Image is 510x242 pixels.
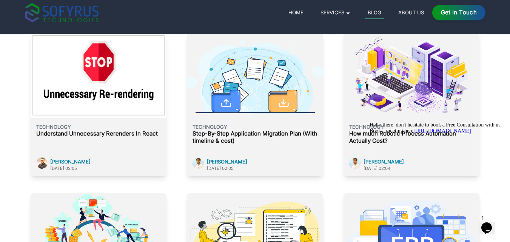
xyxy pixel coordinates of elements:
a: [PERSON_NAME] [207,159,247,165]
time: [DATE] 02:05 [50,166,77,171]
p: How much Robotic Process Automation Actually Cost? [349,130,474,145]
img: Robotic Process Automation service [344,33,479,118]
a: [URL][DOMAIN_NAME] [47,9,104,15]
a: About Us [395,8,427,17]
img: app migration [187,33,323,118]
p: Step-By-Step Application Migration Plan (With timeline & cost) [193,130,317,145]
p: Technology [349,123,474,131]
a: Low Code No Code Development [351,33,462,41]
p: Understand Unnecessary Rerenders In React [36,130,161,137]
p: Technology [193,123,317,131]
time: [DATE] 02:04 [364,166,390,171]
a: Get in Touch [432,5,485,20]
a: [PERSON_NAME] [364,159,404,165]
img: unnecessary re-rendering [31,33,166,118]
img: Software development Company [349,157,361,169]
a: unnecessary re-renderingTechnologyUnderstand Unnecessary Rerenders In ReactAatif[PERSON_NAME][DAT... [31,33,166,157]
a: Home [285,8,306,17]
a: Services 🞃 [317,8,353,17]
img: Software development Company [193,157,204,169]
a: app migrationTechnologyStep-By-Step Application Migration Plan (With timeline & cost)Software dev... [187,33,323,157]
iframe: chat widget [367,119,502,208]
time: [DATE] 02:05 [207,166,234,171]
a: [PERSON_NAME] [50,159,91,165]
a: Robotic Process Automation serviceTechnologyHow much Robotic Process Automation Actually Cost?Sof... [344,33,479,157]
span: Hello there, don't hesitate to book a Free Consultation with us. Book a meeting here [3,3,135,15]
a: Blog [365,8,384,19]
img: sofyrus [25,3,99,22]
img: Aatif [36,157,48,169]
div: Hello there, don't hesitate to book a Free Consultation with us.Book a meeting here[URL][DOMAIN_N... [3,3,139,15]
iframe: chat widget [478,212,502,234]
p: Technology [36,123,161,131]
